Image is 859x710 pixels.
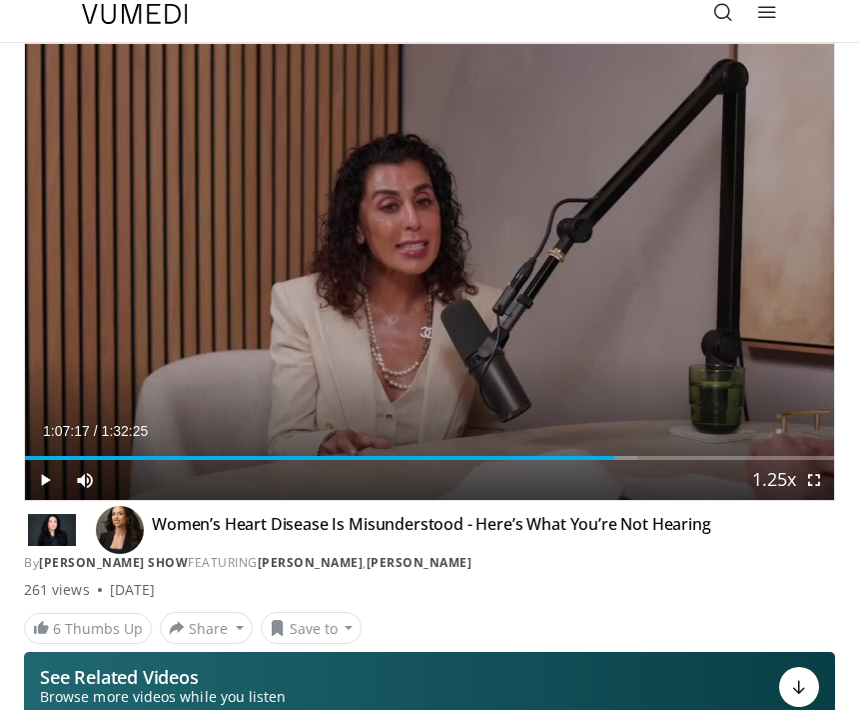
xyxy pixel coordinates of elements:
button: Share [160,612,253,644]
button: Playback Rate [754,460,794,500]
div: Progress Bar [25,456,834,460]
span: 6 [53,619,61,638]
span: / [94,423,98,439]
button: Play [25,460,65,500]
img: VuMedi Logo [82,4,188,24]
a: [PERSON_NAME] [367,554,472,571]
video-js: Video Player [25,44,834,500]
a: 6 Thumbs Up [24,613,152,644]
button: Save to [261,612,363,644]
a: [PERSON_NAME] [258,554,364,571]
div: [DATE] [110,580,155,600]
span: Browse more videos while you listen [40,687,286,707]
span: 1:32:25 [102,423,149,439]
img: Dr. Gabrielle Lyon Show [24,514,80,546]
h4: Women’s Heart Disease Is Misunderstood - Here’s What You’re Not Hearing [152,514,711,546]
div: By FEATURING , [24,554,835,572]
button: Mute [65,460,105,500]
a: [PERSON_NAME] Show [39,554,188,571]
p: See Related Videos [40,667,286,687]
button: Fullscreen [794,460,834,500]
span: 261 views [24,580,90,600]
img: Avatar [96,506,144,554]
span: 1:07:17 [43,423,90,439]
